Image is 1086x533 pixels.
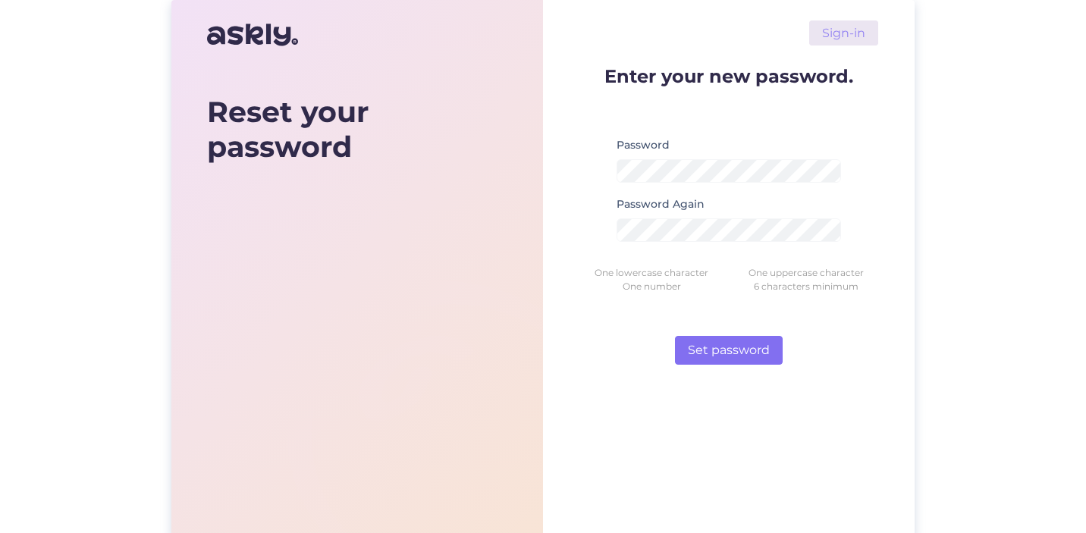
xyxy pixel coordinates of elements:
div: One uppercase character [729,266,884,280]
label: Password Again [617,196,705,212]
button: Set password [675,336,783,365]
p: Enter your new password. [579,67,878,86]
img: Askly [207,17,298,53]
a: Sign-in [809,20,878,45]
div: Reset your password [207,95,507,164]
label: Password [617,137,670,153]
div: 6 characters minimum [729,280,884,293]
div: One number [574,280,729,293]
div: One lowercase character [574,266,729,280]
